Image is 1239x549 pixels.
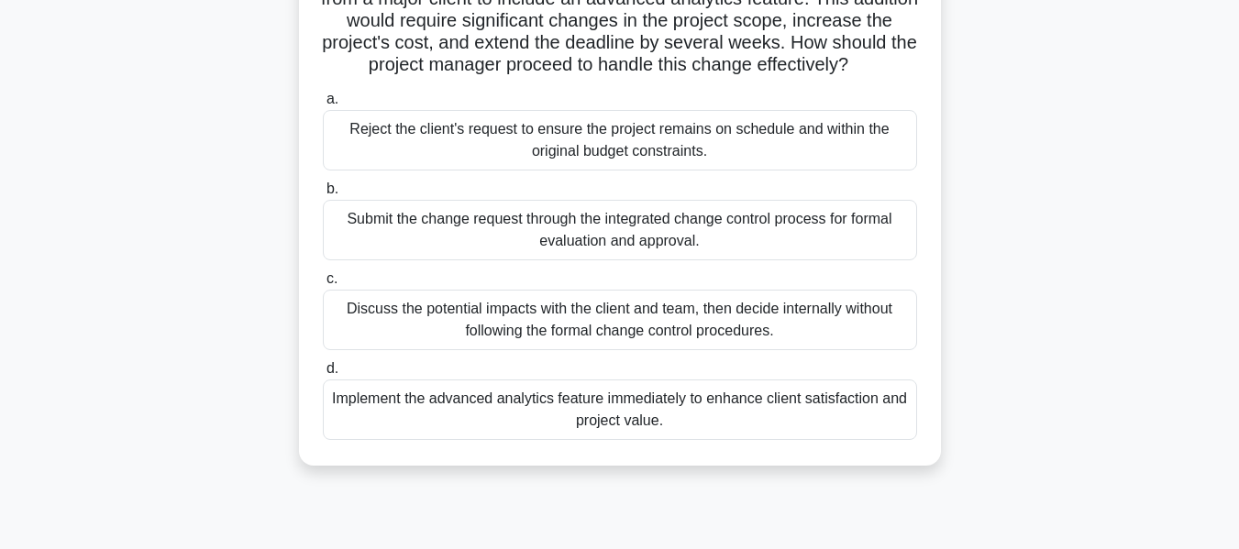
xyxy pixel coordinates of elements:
[326,181,338,196] span: b.
[326,91,338,106] span: a.
[326,360,338,376] span: d.
[323,200,917,260] div: Submit the change request through the integrated change control process for formal evaluation and...
[326,270,337,286] span: c.
[323,379,917,440] div: Implement the advanced analytics feature immediately to enhance client satisfaction and project v...
[323,110,917,170] div: Reject the client's request to ensure the project remains on schedule and within the original bud...
[323,290,917,350] div: Discuss the potential impacts with the client and team, then decide internally without following ...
